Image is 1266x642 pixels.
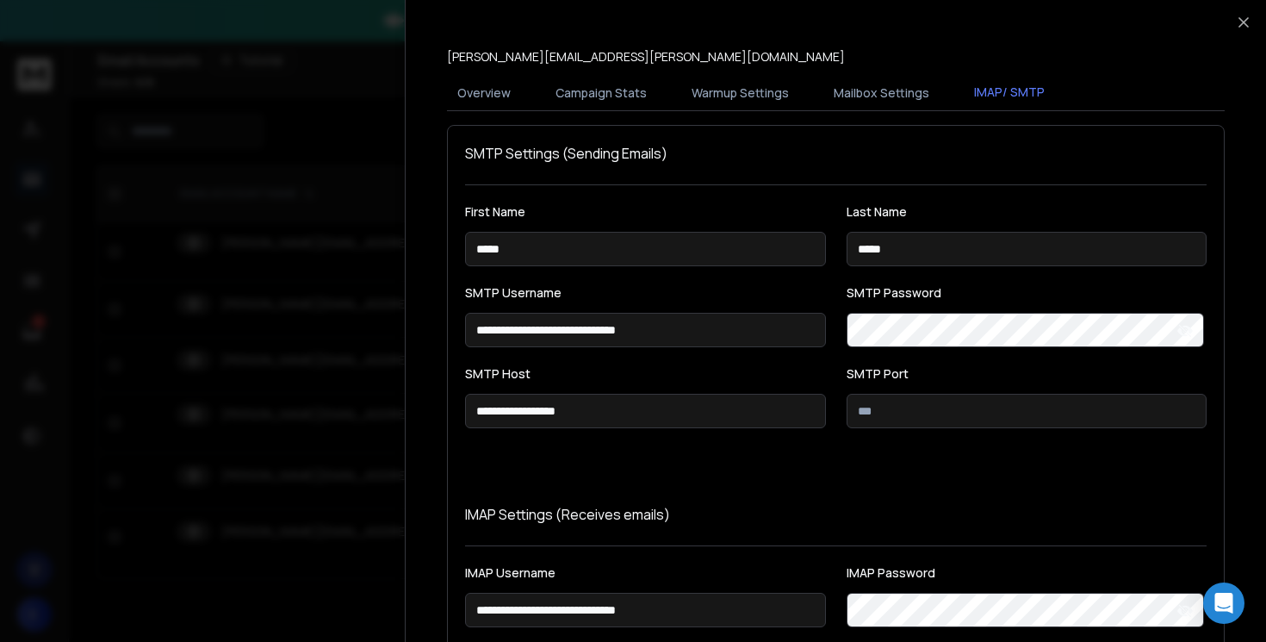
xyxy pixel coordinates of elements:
button: Campaign Stats [545,74,657,112]
label: Last Name [847,206,1207,218]
div: Open Intercom Messenger [1203,583,1244,624]
h1: SMTP Settings (Sending Emails) [465,143,1207,164]
button: IMAP/ SMTP [964,73,1055,113]
button: Overview [447,74,521,112]
label: SMTP Port [847,368,1207,380]
label: IMAP Password [847,567,1207,579]
label: SMTP Password [847,287,1207,299]
button: Warmup Settings [681,74,799,112]
button: Mailbox Settings [823,74,940,112]
p: [PERSON_NAME][EMAIL_ADDRESS][PERSON_NAME][DOMAIN_NAME] [447,48,845,65]
p: IMAP Settings (Receives emails) [465,504,1207,525]
label: First Name [465,206,826,218]
label: SMTP Host [465,368,826,380]
label: SMTP Username [465,287,826,299]
label: IMAP Username [465,567,826,579]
